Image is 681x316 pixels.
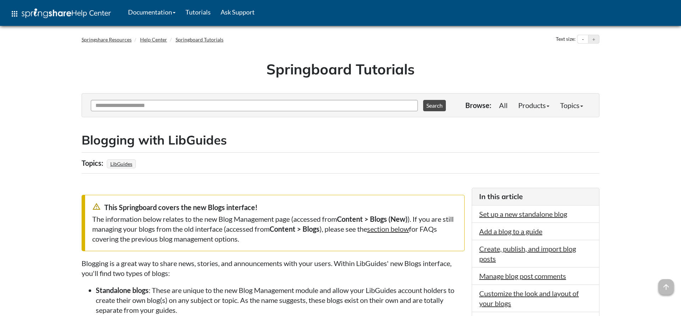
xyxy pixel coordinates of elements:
[71,8,111,17] span: Help Center
[577,35,588,44] button: Decrease text size
[479,192,592,202] h3: In this article
[367,225,409,233] a: section below
[658,279,674,295] span: arrow_upward
[96,286,149,294] strong: Standalone blogs
[658,280,674,288] a: arrow_upward
[140,36,167,43] a: Help Center
[87,59,594,79] h1: Springboard Tutorials
[337,215,408,223] strong: Content > Blogs (New)
[270,225,320,233] strong: Content > Blogs
[92,214,457,244] div: The information below relates to the new Blog Management page (accessed from ). If you are still ...
[479,210,567,218] a: Set up a new standalone blog
[555,98,588,112] a: Topics
[216,3,260,21] a: Ask Support
[109,159,133,169] a: LibGuides
[479,244,576,263] a: Create, publish, and import blog posts
[82,36,132,43] a: Springshare Resources
[5,3,116,24] a: apps Help Center
[554,35,577,44] div: Text size:
[92,202,101,211] span: warning_amber
[465,100,491,110] p: Browse:
[479,272,566,280] a: Manage blog post comments
[588,35,599,44] button: Increase text size
[423,100,446,111] button: Search
[82,131,599,149] h2: Blogging with LibGuides
[82,156,105,170] div: Topics:
[181,3,216,21] a: Tutorials
[123,3,181,21] a: Documentation
[176,36,223,43] a: Springboard Tutorials
[479,227,542,236] a: Add a blog to a guide
[479,289,579,307] a: Customize the look and layout of your blogs
[22,9,71,18] img: Springshare
[494,98,513,112] a: All
[92,202,457,212] div: This Springboard covers the new Blogs interface!
[82,258,465,278] p: Blogging is a great way to share news, stories, and announcements with your users. Within LibGuid...
[513,98,555,112] a: Products
[10,10,19,18] span: apps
